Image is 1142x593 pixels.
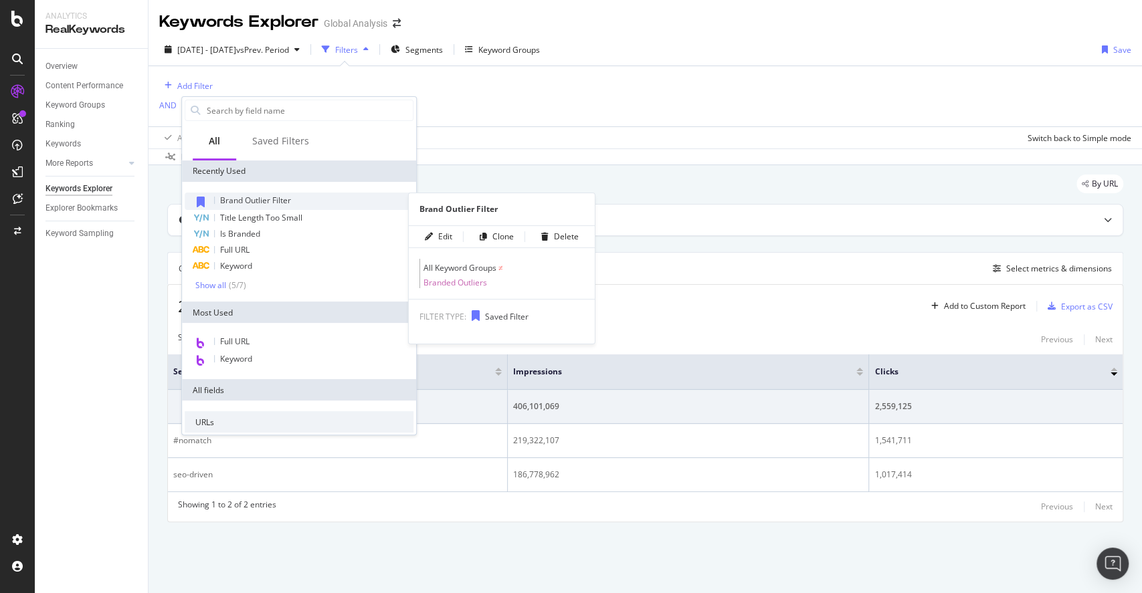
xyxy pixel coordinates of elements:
[874,469,1117,481] div: 1,017,414
[220,260,252,271] span: Keyword
[182,379,416,400] div: All fields
[1095,499,1113,515] button: Next
[874,400,1117,412] div: 2,559,125
[1097,39,1131,60] button: Save
[45,98,138,112] a: Keyword Groups
[874,435,1117,447] div: 1,541,711
[1095,334,1113,345] div: Next
[220,212,302,223] span: Title Length Too Small
[536,226,579,247] button: Delete
[209,134,220,148] div: All
[177,80,213,92] div: Add Filter
[1113,44,1131,55] div: Save
[1095,332,1113,348] button: Next
[220,228,260,239] span: Is Branded
[324,17,387,30] div: Global Analysis
[181,151,285,163] div: Data crossed with the Crawl
[513,435,864,447] div: 219,322,107
[252,134,309,148] div: Saved Filters
[159,39,305,60] button: [DATE] - [DATE]vsPrev. Period
[513,400,864,412] div: 406,101,069
[220,336,250,347] span: Full URL
[1042,295,1113,317] button: Export as CSV
[173,469,502,481] div: seo-driven
[419,311,466,322] span: FILTER TYPE:
[419,226,452,247] button: Edit
[173,435,502,447] div: #nomatch
[45,118,75,132] div: Ranking
[45,79,123,93] div: Content Performance
[385,39,448,60] button: Segments
[474,226,514,247] button: Clone
[220,195,291,206] span: Brand Outlier Filter
[159,99,177,112] button: AND
[45,137,138,151] a: Keywords
[45,98,105,112] div: Keyword Groups
[1041,334,1073,345] div: Previous
[45,118,138,132] a: Ranking
[45,201,118,215] div: Explorer Bookmarks
[1028,132,1131,144] div: Switch back to Simple mode
[45,182,138,196] a: Keywords Explorer
[45,60,138,74] a: Overview
[45,201,138,215] a: Explorer Bookmarks
[45,182,112,196] div: Keywords Explorer
[177,132,198,144] div: Apply
[226,279,246,291] div: ( 5 / 7 )
[195,281,226,290] div: Show all
[393,19,401,28] div: arrow-right-arrow-left
[1092,180,1118,188] span: By URL
[179,258,262,279] div: Create
[1041,499,1073,515] button: Previous
[498,262,503,273] span: ≠
[182,160,416,182] div: Recently Used
[220,244,250,255] span: Full URL
[438,231,452,242] div: Edit
[513,366,837,378] span: Impressions
[460,39,545,60] button: Keyword Groups
[45,79,138,93] a: Content Performance
[182,302,416,323] div: Most Used
[1095,501,1113,512] div: Next
[554,231,579,242] div: Delete
[45,227,114,241] div: Keyword Sampling
[1076,174,1123,193] div: legacy label
[159,78,213,94] button: Add Filter
[492,231,514,242] div: Clone
[185,411,413,433] div: URLs
[45,156,93,170] div: More Reports
[205,100,413,120] input: Search by field name
[178,295,292,317] span: 2 Entries found
[335,44,358,55] div: Filters
[1006,263,1112,274] div: Select metrics & dimensions
[1041,501,1073,512] div: Previous
[1022,127,1131,148] button: Switch back to Simple mode
[316,39,374,60] button: Filters
[513,469,864,481] div: 186,778,962
[423,277,584,288] span: Branded Outliers
[45,22,137,37] div: RealKeywords
[173,366,475,378] span: seo-driven
[423,262,496,273] span: All Keyword Groups
[45,11,137,22] div: Analytics
[944,302,1026,310] div: Add to Custom Report
[987,261,1112,277] button: Select metrics & dimensions
[220,353,252,364] span: Keyword
[1061,301,1113,312] div: Export as CSV
[926,295,1026,317] button: Add to Custom Report
[178,499,276,515] div: Showing 1 to 2 of 2 entries
[159,127,198,148] button: Apply
[236,44,289,55] span: vs Prev. Period
[45,227,138,241] a: Keyword Sampling
[485,311,529,322] span: Saved Filter
[178,332,276,348] div: Showing 1 to 2 of 2 entries
[1097,548,1129,580] div: Open Intercom Messenger
[874,366,1090,378] span: Clicks
[159,11,318,33] div: Keywords Explorer
[177,44,236,55] span: [DATE] - [DATE]
[1041,332,1073,348] button: Previous
[478,44,540,55] div: Keyword Groups
[159,100,177,111] div: AND
[405,44,443,55] span: Segments
[45,60,78,74] div: Overview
